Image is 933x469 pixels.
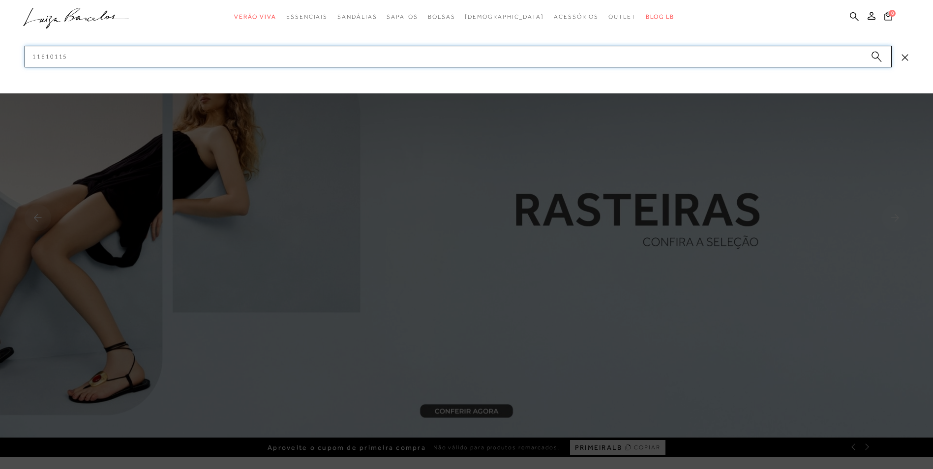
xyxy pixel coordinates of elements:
[387,13,418,20] span: Sapatos
[25,46,892,67] input: Buscar.
[646,8,674,26] a: BLOG LB
[881,11,895,24] button: 0
[387,8,418,26] a: categoryNavScreenReaderText
[337,8,377,26] a: categoryNavScreenReaderText
[428,13,455,20] span: Bolsas
[234,8,276,26] a: categoryNavScreenReaderText
[554,8,599,26] a: categoryNavScreenReaderText
[889,10,896,17] span: 0
[286,8,328,26] a: categoryNavScreenReaderText
[608,13,636,20] span: Outlet
[337,13,377,20] span: Sandálias
[465,13,544,20] span: [DEMOGRAPHIC_DATA]
[428,8,455,26] a: categoryNavScreenReaderText
[646,13,674,20] span: BLOG LB
[234,13,276,20] span: Verão Viva
[554,13,599,20] span: Acessórios
[465,8,544,26] a: noSubCategoriesText
[608,8,636,26] a: categoryNavScreenReaderText
[286,13,328,20] span: Essenciais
